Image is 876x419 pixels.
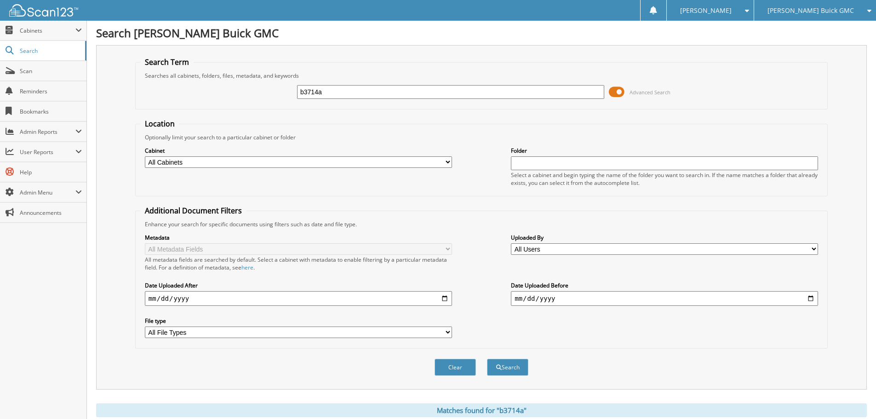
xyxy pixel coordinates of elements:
span: Search [20,47,80,55]
label: Date Uploaded Before [511,281,818,289]
legend: Additional Document Filters [140,206,246,216]
label: File type [145,317,452,325]
label: Cabinet [145,147,452,155]
div: All metadata fields are searched by default. Select a cabinet with metadata to enable filtering b... [145,256,452,271]
div: Optionally limit your search to a particular cabinet or folder [140,133,823,141]
span: Cabinets [20,27,75,34]
a: here [241,264,253,271]
span: Reminders [20,87,82,95]
legend: Location [140,119,179,129]
span: Help [20,168,82,176]
span: Admin Menu [20,189,75,196]
span: Advanced Search [630,89,670,96]
input: start [145,291,452,306]
h1: Search [PERSON_NAME] Buick GMC [96,25,867,40]
span: Announcements [20,209,82,217]
span: [PERSON_NAME] [680,8,732,13]
span: Bookmarks [20,108,82,115]
div: Enhance your search for specific documents using filters such as date and file type. [140,220,823,228]
span: User Reports [20,148,75,156]
div: Matches found for "b3714a" [96,403,867,417]
div: Select a cabinet and begin typing the name of the folder you want to search in. If the name match... [511,171,818,187]
label: Uploaded By [511,234,818,241]
label: Date Uploaded After [145,281,452,289]
legend: Search Term [140,57,194,67]
div: Searches all cabinets, folders, files, metadata, and keywords [140,72,823,80]
img: scan123-logo-white.svg [9,4,78,17]
button: Clear [435,359,476,376]
label: Folder [511,147,818,155]
span: Admin Reports [20,128,75,136]
span: [PERSON_NAME] Buick GMC [767,8,854,13]
input: end [511,291,818,306]
span: Scan [20,67,82,75]
button: Search [487,359,528,376]
label: Metadata [145,234,452,241]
